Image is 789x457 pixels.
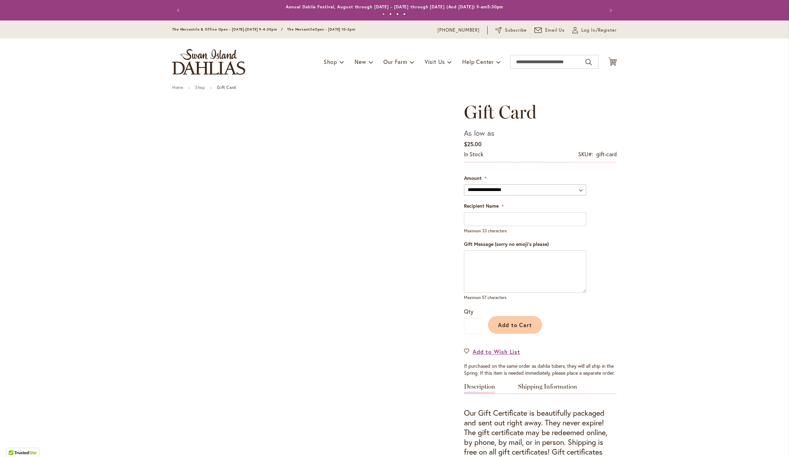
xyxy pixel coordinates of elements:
button: 2 of 4 [389,13,392,15]
p: Maximum 33 characters [464,228,586,234]
button: Next [603,3,617,17]
span: Visit Us [425,58,445,65]
p: Maximum 57 characters [464,294,586,300]
button: 1 of 4 [382,13,385,15]
a: Description [464,383,495,393]
strong: SKU [578,150,593,158]
span: Shop [324,58,337,65]
a: Annual Dahlia Festival, August through [DATE] - [DATE] through [DATE] (And [DATE]) 9-am5:30pm [286,4,504,9]
a: Subscribe [495,27,527,34]
a: Log In/Register [572,27,617,34]
div: Product Images [204,102,489,398]
button: Previous [172,3,186,17]
button: 3 of 4 [396,13,399,15]
span: Log In/Register [581,27,617,34]
span: The Mercantile & Office Open - [DATE]-[DATE] 9-4:30pm / The Mercantile [172,27,315,32]
strong: Gift Card [217,85,236,90]
a: Email Us [534,27,565,34]
div: gift-card [596,150,617,158]
span: Open - [DATE] 10-3pm [315,27,355,32]
a: Shipping Information [518,383,577,393]
span: Email Us [545,27,565,34]
div: Availability [464,150,483,158]
div: Gift Certificate [204,102,457,398]
span: Recipient Name [464,202,499,209]
span: Add to Cart [498,321,532,329]
span: Gift Message (sorry no emoji's please) [464,241,549,247]
button: 4 of 4 [403,13,406,15]
span: Subscribe [505,27,527,34]
a: store logo [172,49,245,75]
button: Add to Cart [488,316,542,334]
span: Amount [464,175,482,181]
a: [PHONE_NUMBER] [438,27,480,34]
span: New [355,58,366,65]
a: Shop [195,85,205,90]
a: Home [172,85,183,90]
span: Qty [464,308,473,315]
span: As low as [464,128,495,138]
span: $25.00 [464,140,482,148]
a: Add to Wish List [464,348,520,356]
span: Help Center [462,58,494,65]
span: In stock [464,150,483,158]
span: Gift Card [464,101,537,123]
span: Add to Wish List [473,348,520,356]
p: If purchased on the same order as dahlia tubers, they will all ship in the Spring. If this item i... [464,363,617,376]
span: Our Farm [383,58,407,65]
